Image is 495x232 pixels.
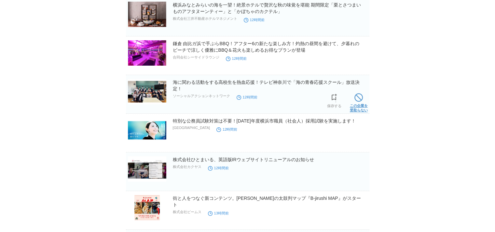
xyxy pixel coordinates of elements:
[226,57,247,60] time: 12時間前
[173,118,356,123] a: 特別な公務員試験対策は不要！[DATE]年度横浜市職員（社会人）採用試験を実施します！
[128,195,166,220] img: 街と人をつなぐ新コンテンツ。ビームスの太鼓判マップ『B-jirushi MAP』がスタート
[173,41,359,53] a: 鎌倉 由比ガ浜で手ぶらBBQ！アフター6の新たな楽しみ方！灼熱の昼間を避けて、夕暮れのビーチで涼しく優雅にBBQ＆花火も楽しめるお得なプランが登場
[173,80,360,91] a: 海に関わる活動をする高校生を熱血応援！テレビ神奈川で「海の青春応援スクール」放送決定！
[208,211,229,215] time: 13時間前
[128,40,166,66] img: 鎌倉 由比ガ浜で手ぶらBBQ！アフター6の新たな楽しみ方！灼熱の昼間を避けて、夕暮れのビーチで涼しく優雅にBBQ＆花火も楽しめるお得なプランが登場
[244,18,265,22] time: 12時間前
[173,126,210,130] p: [GEOGRAPHIC_DATA]
[173,210,201,214] p: 株式会社ビームス
[237,95,257,99] time: 12時間前
[128,79,166,104] img: 海に関わる活動をする高校生を熱血応援！テレビ神奈川で「海の青春応援スクール」放送決定！
[173,196,361,207] a: 街と人をつなぐ新コンテンツ。[PERSON_NAME]の太鼓判マップ『B-jirushi MAP』がスタート
[327,92,341,108] a: 保存する
[350,92,368,112] a: この企業を受取らない
[128,156,166,182] img: 株式会社ひとまいる、英語版IRウェブサイトリニューアルのお知らせ
[173,16,237,21] p: 株式会社三井不動産ホテルマネジメント
[128,2,166,27] img: 横浜みなとみらいの海を一望！絶景ホテルで贅沢な秋の味覚を堪能 期間限定「栗とさつまいものアフタヌーンティー」と「かぼちゃのカクテル」
[173,2,361,14] a: 横浜みなとみらいの海を一望！絶景ホテルで贅沢な秋の味覚を堪能 期間限定「栗とさつまいものアフタヌーンティー」と「かぼちゃのカクテル」
[208,166,229,170] time: 12時間前
[173,55,219,60] p: 合同会社シーサイドラウンジ
[173,164,201,169] p: 株式会社カクヤス
[173,94,230,98] p: ソーシャルアクションネットワーク
[173,157,314,162] a: 株式会社ひとまいる、英語版IRウェブサイトリニューアルのお知らせ
[216,127,237,131] time: 12時間前
[128,118,166,143] img: 特別な公務員試験対策は不要！令和７年度横浜市職員（社会人）採用試験を実施します！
